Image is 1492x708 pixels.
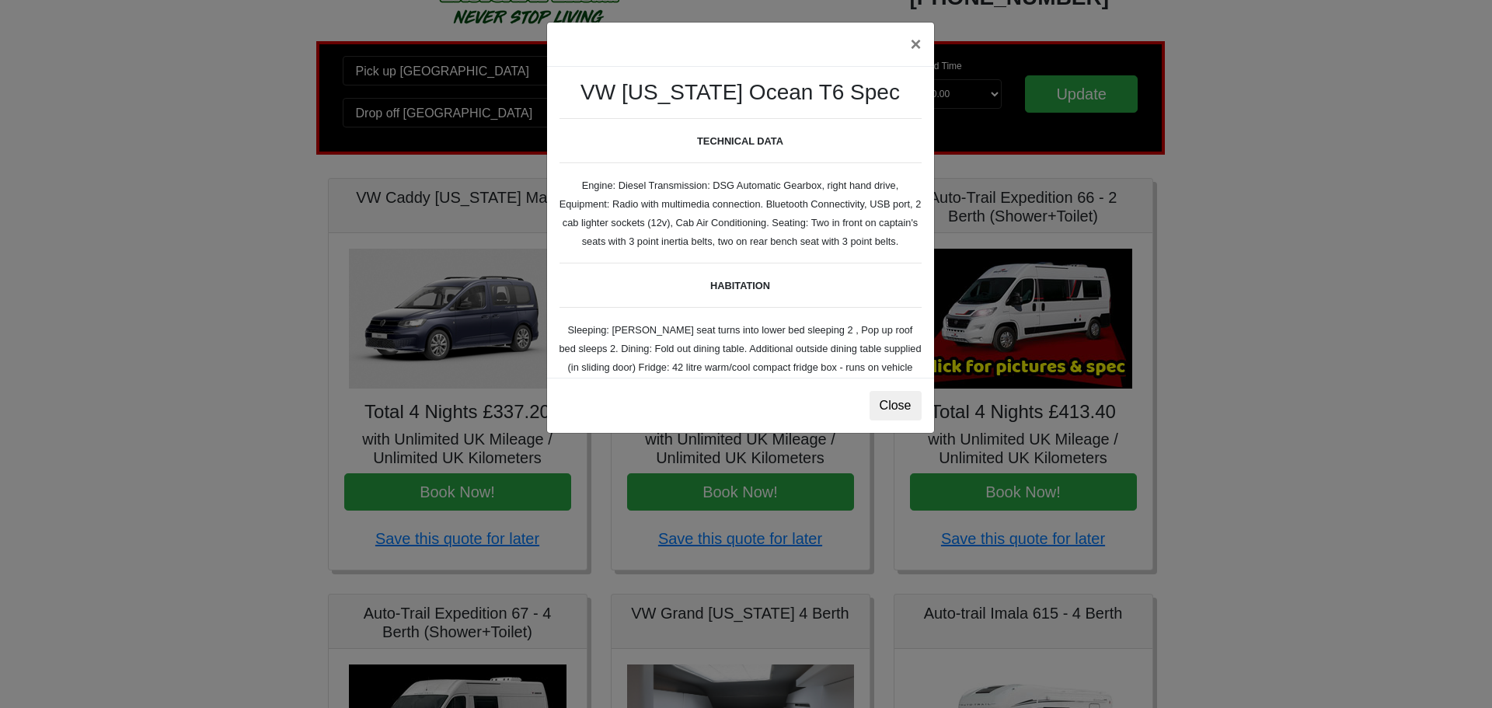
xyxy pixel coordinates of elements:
[898,23,933,66] button: ×
[697,135,783,147] b: TECHNICAL DATA
[559,79,922,106] h3: VW [US_STATE] Ocean T6 Spec
[710,280,770,291] b: HABITATION
[870,391,922,420] button: Close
